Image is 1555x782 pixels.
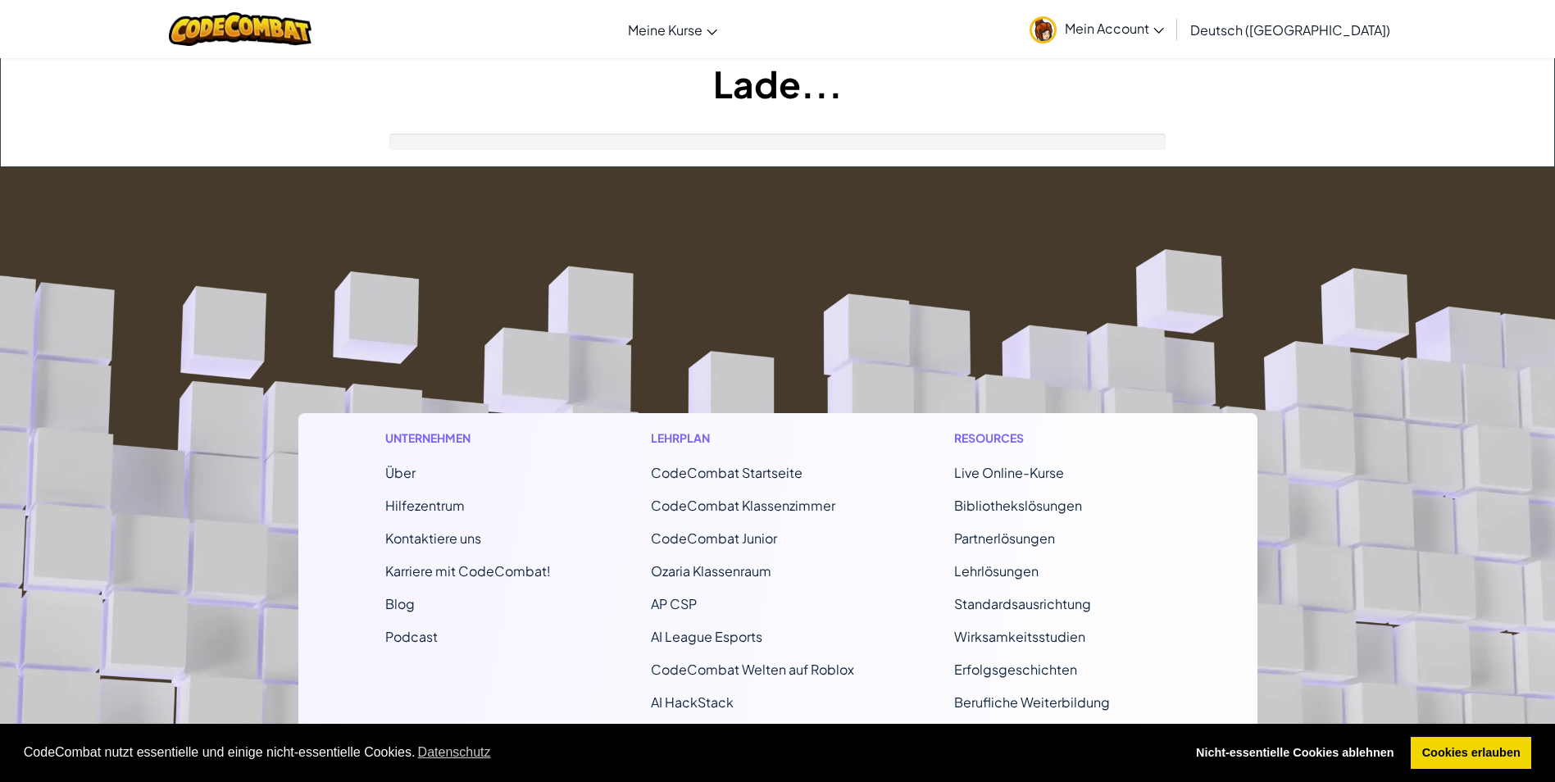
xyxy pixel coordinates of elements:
[620,7,725,52] a: Meine Kurse
[385,464,416,481] a: Über
[1182,7,1398,52] a: Deutsch ([GEOGRAPHIC_DATA])
[628,21,702,39] span: Meine Kurse
[954,562,1039,580] a: Lehrlösungen
[954,464,1064,481] a: Live Online-Kurse
[24,740,1172,765] span: CodeCombat nutzt essentielle und einige nicht-essentielle Cookies.
[385,530,481,547] span: Kontaktiere uns
[1,58,1554,109] h1: Lade...
[385,628,438,645] a: Podcast
[954,530,1055,547] a: Partnerlösungen
[651,530,777,547] a: CodeCombat Junior
[385,595,415,612] a: Blog
[651,430,854,447] h1: Lehrplan
[651,595,697,612] a: AP CSP
[385,497,465,514] a: Hilfezentrum
[1021,3,1172,55] a: Mein Account
[1184,737,1405,770] a: deny cookies
[954,693,1110,711] a: Berufliche Weiterbildung
[954,430,1170,447] h1: Resources
[954,497,1082,514] a: Bibliothekslösungen
[1190,21,1390,39] span: Deutsch ([GEOGRAPHIC_DATA])
[651,661,854,678] a: CodeCombat Welten auf Roblox
[651,693,734,711] a: AI HackStack
[954,628,1085,645] a: Wirksamkeitsstudien
[1030,16,1057,43] img: avatar
[169,12,312,46] img: CodeCombat logo
[651,497,835,514] a: CodeCombat Klassenzimmer
[651,562,771,580] a: Ozaria Klassenraum
[651,464,803,481] span: CodeCombat Startseite
[954,595,1091,612] a: Standardsausrichtung
[415,740,493,765] a: learn more about cookies
[385,562,551,580] a: Karriere mit CodeCombat!
[954,661,1077,678] a: Erfolgsgeschichten
[1411,737,1531,770] a: allow cookies
[385,430,551,447] h1: Unternehmen
[651,628,762,645] a: AI League Esports
[1065,20,1164,37] span: Mein Account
